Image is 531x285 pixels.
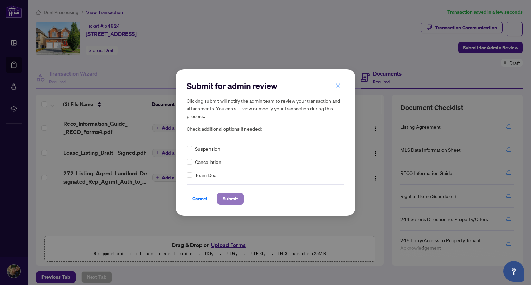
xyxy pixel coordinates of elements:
button: Open asap [503,261,524,282]
button: Cancel [187,193,213,205]
span: Cancellation [195,158,221,166]
span: close [336,83,341,88]
span: Check additional options if needed: [187,125,344,133]
button: Submit [217,193,244,205]
span: Cancel [192,193,207,204]
span: Submit [223,193,238,204]
h5: Clicking submit will notify the admin team to review your transaction and attachments. You can st... [187,97,344,120]
span: Suspension [195,145,220,153]
h2: Submit for admin review [187,80,344,91]
span: Team Deal [195,171,217,179]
